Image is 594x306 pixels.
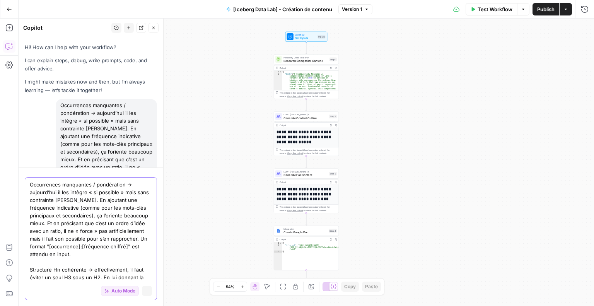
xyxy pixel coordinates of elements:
[23,24,109,32] div: Copilot
[226,284,234,290] span: 54%
[111,287,135,294] span: Auto Mode
[317,35,325,39] div: Inputs
[306,42,307,54] g: Edge from start to step_1
[344,283,356,290] span: Copy
[342,6,362,13] span: Version 1
[306,156,307,168] g: Edge from step_2 to step_3
[533,3,559,15] button: Publish
[478,5,512,13] span: Test Workflow
[466,3,517,15] button: Test Workflow
[280,181,328,184] div: Output
[329,172,337,176] div: Step 3
[362,282,381,292] button: Paste
[280,91,337,97] div: This output is too large & has been abbreviated for review. to view the full content.
[277,229,281,233] img: Instagram%20post%20-%201%201.png
[274,251,282,253] div: 3
[25,78,157,94] p: I might make mistakes now and then, but I’m always learning — let’s tackle it together!
[280,242,282,244] span: Toggle code folding, rows 1 through 3
[283,230,327,234] span: Create Google Doc
[287,209,303,212] span: Copy the output
[287,152,303,155] span: Copy the output
[274,54,339,99] div: Perplexity Deep ResearchResearch Competitor ContentStep 1Output{ "body":"# Biodiversity Meaning: ...
[341,282,359,292] button: Copy
[329,58,337,62] div: Step 1
[283,59,328,63] span: Research Competitor Content
[30,180,152,304] textarea: Occurrences manquantes / pondération → aujourd’hui il les intègre « si possible » mais sans contr...
[280,238,328,241] div: Output
[295,36,316,40] span: Set Inputs
[306,213,307,226] g: Edge from step_3 to step_4
[280,148,337,155] div: This output is too large & has been abbreviated for review. to view the full content.
[233,5,332,13] span: [Iceberg Data Lab] - Création de contenu
[338,4,372,14] button: Version 1
[306,270,307,282] g: Edge from step_4 to end
[280,205,337,212] div: This output is too large & has been abbreviated for review. to view the full content.
[306,99,307,111] g: Edge from step_1 to step_2
[25,43,157,51] p: Hi! How can I help with your workflow?
[283,170,327,174] span: LLM · [PERSON_NAME] 4
[287,95,303,97] span: Copy the output
[283,113,327,116] span: LLM · [PERSON_NAME] 4
[274,226,339,270] div: IntegrationCreate Google DocStep 4Output{ "file_url":"[URL][DOMAIN_NAME] /15Q_IIck9jLz9cvTO8l1EQ5...
[274,71,282,73] div: 1
[283,173,327,177] span: Generate Full Content
[101,285,139,296] button: Auto Mode
[56,99,157,266] div: Occurrences manquantes / pondération → aujourd’hui il les intègre « si possible » mais sans contr...
[537,5,555,13] span: Publish
[283,56,328,59] span: Perplexity Deep Research
[274,32,339,42] div: WorkflowSet InputsInputs
[283,227,327,231] span: Integration
[274,244,282,250] div: 2
[222,3,337,15] button: [Iceberg Data Lab] - Création de contenu
[295,33,316,37] span: Workflow
[329,229,337,233] div: Step 4
[274,242,282,244] div: 1
[280,66,328,70] div: Output
[25,56,157,73] p: I can explain steps, debug, write prompts, code, and offer advice.
[283,116,327,120] span: Generate Content Outline
[280,71,282,73] span: Toggle code folding, rows 1 through 3
[329,115,337,118] div: Step 2
[280,123,328,127] div: Output
[365,283,378,290] span: Paste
